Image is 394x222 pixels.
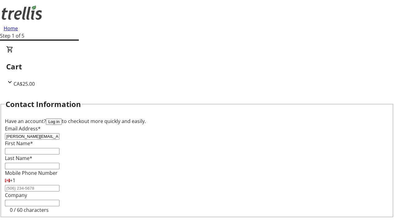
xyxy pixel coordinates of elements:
[5,125,41,132] label: Email Address*
[10,207,49,213] tr-character-limit: 0 / 60 characters
[6,61,388,72] h2: Cart
[5,170,58,176] label: Mobile Phone Number
[5,117,389,125] div: Have an account? to checkout more quickly and easily.
[46,118,62,125] button: Log in
[5,155,32,162] label: Last Name*
[5,185,59,191] input: (506) 234-5678
[14,80,35,87] span: CA$25.00
[5,140,33,147] label: First Name*
[6,99,81,110] h2: Contact Information
[6,46,388,88] div: CartCA$25.00
[5,192,27,199] label: Company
